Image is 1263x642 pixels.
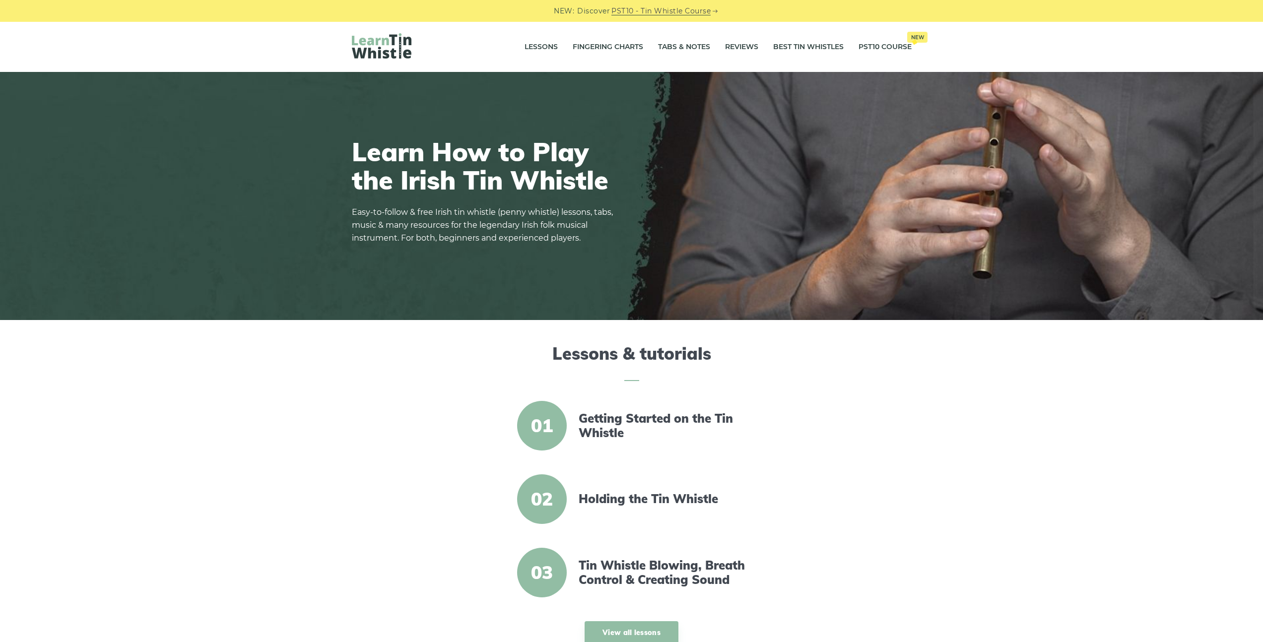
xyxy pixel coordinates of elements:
[579,411,749,440] a: Getting Started on the Tin Whistle
[773,35,844,60] a: Best Tin Whistles
[725,35,758,60] a: Reviews
[517,401,567,450] span: 01
[658,35,710,60] a: Tabs & Notes
[579,558,749,587] a: Tin Whistle Blowing, Breath Control & Creating Sound
[579,492,749,506] a: Holding the Tin Whistle
[859,35,912,60] a: PST10 CourseNew
[907,32,928,43] span: New
[352,206,620,245] p: Easy-to-follow & free Irish tin whistle (penny whistle) lessons, tabs, music & many resources for...
[352,344,912,381] h2: Lessons & tutorials
[517,548,567,597] span: 03
[525,35,558,60] a: Lessons
[573,35,643,60] a: Fingering Charts
[352,137,620,194] h1: Learn How to Play the Irish Tin Whistle
[517,474,567,524] span: 02
[352,33,411,59] img: LearnTinWhistle.com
